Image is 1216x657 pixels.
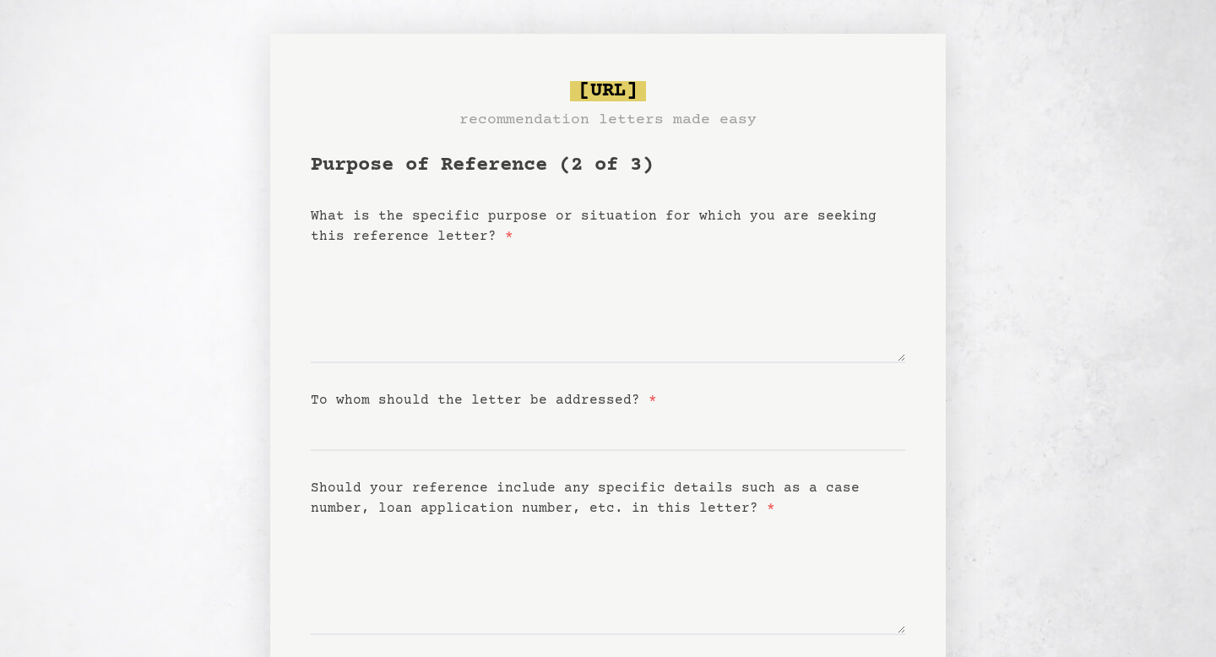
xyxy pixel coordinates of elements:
label: To whom should the letter be addressed? [311,393,657,408]
label: Should your reference include any specific details such as a case number, loan application number... [311,481,860,516]
h3: recommendation letters made easy [459,108,757,132]
h1: Purpose of Reference (2 of 3) [311,152,905,179]
span: [URL] [570,81,646,101]
label: What is the specific purpose or situation for which you are seeking this reference letter? [311,209,877,244]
